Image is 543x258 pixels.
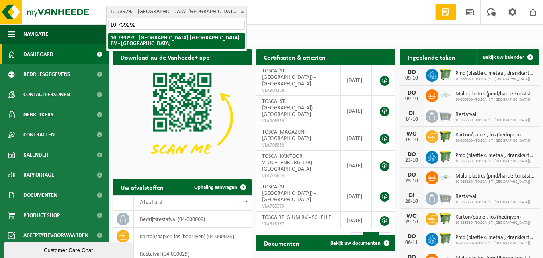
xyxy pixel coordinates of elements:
li: 10-739292 - [GEOGRAPHIC_DATA] [GEOGRAPHIC_DATA] BV - [GEOGRAPHIC_DATA] [108,33,245,49]
span: Documenten [23,185,57,205]
span: TOSCA (KANTOOR VLUCHTENBURG 11B) - [GEOGRAPHIC_DATA] [262,153,315,172]
span: Pmd (plastiek, metaal, drankkartons) (bedrijven) [455,153,535,159]
span: 10-866860 - TOSCA (ST. [GEOGRAPHIC_DATA]) [455,159,535,164]
h2: Uw afvalstoffen [113,179,172,195]
img: WB-2500-GAL-GY-01 [438,109,452,122]
span: Afvalstof [140,200,163,206]
img: WB-1100-HPE-GN-50 [438,129,452,143]
img: WB-0770-HPE-GN-50 [438,232,452,246]
div: DO [404,172,420,178]
div: 09-10 [404,96,420,102]
span: VLA903359 [262,118,334,124]
span: 10-866860 - TOSCA (ST. [GEOGRAPHIC_DATA]) [455,200,530,205]
span: 10-866860 - TOSCA (ST. [GEOGRAPHIC_DATA]) [455,118,530,123]
span: Restafval [455,111,530,118]
span: 10-866860 - TOSCA (ST. [GEOGRAPHIC_DATA]) [455,97,535,102]
div: DI [404,192,420,199]
a: Ophaling aanvragen [188,179,251,195]
td: [DATE] [341,65,372,96]
a: Bekijk uw kalender [476,49,538,65]
span: VLA705379 [262,203,334,210]
div: 23-10 [404,158,420,163]
span: Bedrijfsgegevens [23,64,70,85]
td: [DATE] [341,151,372,181]
span: VLA613137 [262,221,334,227]
a: Bekijk uw documenten [324,235,395,251]
td: [DATE] [341,96,372,126]
div: 23-10 [404,178,420,184]
img: Download de VHEPlus App [113,65,252,170]
div: DO [404,69,420,76]
span: 10-866860 - TOSCA (ST. [GEOGRAPHIC_DATA]) [455,138,530,143]
span: TOSCA BELGIUM BV - SCHELLE [262,215,331,221]
td: [DATE] [341,181,372,212]
div: DO [404,151,420,158]
img: WB-0770-HPE-GN-50 [438,150,452,163]
div: 06-11 [404,240,420,246]
span: Pmd (plastiek, metaal, drankkartons) (bedrijven) [455,235,535,241]
span: Gebruikers [23,105,53,125]
span: Acceptatievoorwaarden [23,225,88,246]
span: TOSCA (ST. [GEOGRAPHIC_DATA]) - [GEOGRAPHIC_DATA] [262,68,316,87]
span: Product Shop [23,205,60,225]
iframe: chat widget [4,240,134,258]
span: Multi plastics (pmd/harde kunststoffen/spanbanden/eps/folie naturel/folie gemeng... [455,91,535,97]
div: 09-10 [404,76,420,81]
span: Navigatie [23,24,48,44]
td: [DATE] [341,212,372,229]
h2: Download nu de Vanheede+ app! [113,49,220,65]
span: VLA904178 [262,87,334,94]
img: LP-SK-00500-LPE-16 [438,170,452,184]
span: Restafval [455,194,530,200]
span: 10-866860 - TOSCA (ST. [GEOGRAPHIC_DATA]) [455,180,535,184]
span: TOSCA (ST. [GEOGRAPHIC_DATA]) - [GEOGRAPHIC_DATA] [262,99,316,118]
span: 10-739292 - TOSCA BELGIUM BV - SCHELLE [107,6,246,18]
span: 10-739292 - TOSCA BELGIUM BV - SCHELLE [106,6,247,18]
span: Ophaling aanvragen [194,185,237,190]
div: WO [404,213,420,219]
div: WO [404,131,420,137]
span: 10-866860 - TOSCA (ST. [GEOGRAPHIC_DATA]) [455,77,535,82]
h2: Ingeplande taken [400,49,463,65]
td: bedrijfsrestafval (04-000008) [134,211,252,228]
div: DO [404,90,420,96]
span: TOSCA (ST. [GEOGRAPHIC_DATA]) - [GEOGRAPHIC_DATA] [262,184,316,203]
td: karton/papier, los (bedrijven) (04-000026) [134,228,252,245]
span: VLA706833 [262,142,334,149]
div: 14-10 [404,117,420,122]
img: LP-SK-00500-LPE-16 [438,88,452,102]
div: 29-10 [404,219,420,225]
img: WB-2500-GAL-GY-01 [438,191,452,204]
span: 10-866860 - TOSCA (ST. [GEOGRAPHIC_DATA]) [455,221,530,225]
span: Bekijk uw kalender [483,55,524,60]
span: Bekijk uw documenten [330,241,381,246]
span: TOSCA (MAGAZIJN) - [GEOGRAPHIC_DATA] [262,129,311,142]
td: [DATE] [341,126,372,151]
span: 10-866860 - TOSCA (ST. [GEOGRAPHIC_DATA]) [455,241,535,246]
span: Kalender [23,145,48,165]
div: DI [404,110,420,117]
div: DO [404,233,420,240]
h2: Documenten [256,235,307,251]
div: 15-10 [404,137,420,143]
span: VLA706834 [262,173,334,179]
img: WB-1100-HPE-GN-50 [438,211,452,225]
span: Rapportage [23,165,54,185]
span: Multi plastics (pmd/harde kunststoffen/spanbanden/eps/folie naturel/folie gemeng... [455,173,535,180]
span: Karton/papier, los (bedrijven) [455,132,530,138]
span: Dashboard [23,44,53,64]
img: WB-0770-HPE-GN-50 [438,68,452,81]
span: Pmd (plastiek, metaal, drankkartons) (bedrijven) [455,70,535,77]
span: Contactpersonen [23,85,70,105]
div: 28-10 [404,199,420,204]
span: Contracten [23,125,55,145]
span: Karton/papier, los (bedrijven) [455,214,530,221]
h2: Certificaten & attesten [256,49,334,65]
